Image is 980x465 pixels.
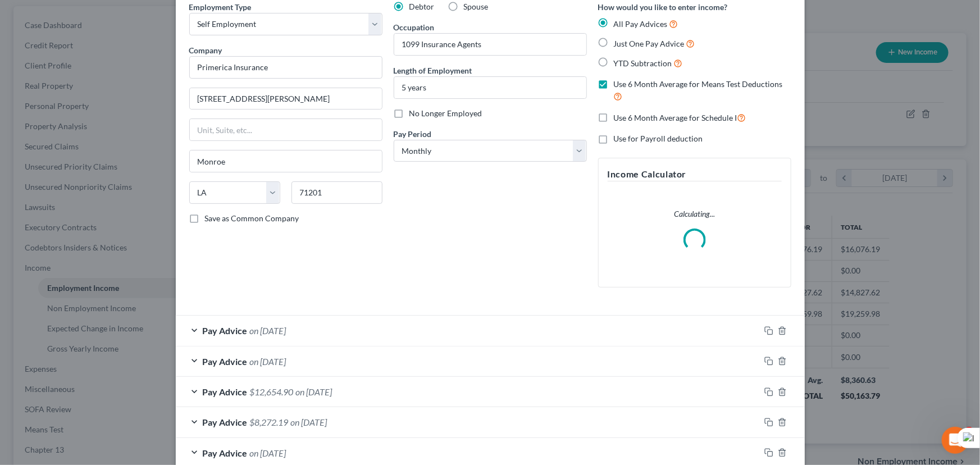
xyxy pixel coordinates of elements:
span: $8,272.19 [250,417,289,427]
input: ex: 2 years [394,77,586,98]
p: Calculating... [608,208,782,220]
input: Unit, Suite, etc... [190,119,382,140]
span: Pay Period [394,129,432,139]
span: All Pay Advices [614,19,668,29]
span: Use for Payroll deduction [614,134,703,143]
span: 3 [965,427,974,436]
span: YTD Subtraction [614,58,672,68]
label: Occupation [394,21,435,33]
span: Use 6 Month Average for Means Test Deductions [614,79,783,89]
iframe: Intercom live chat [942,427,969,454]
span: Company [189,45,222,55]
span: on [DATE] [296,386,332,397]
span: $12,654.90 [250,386,294,397]
span: Just One Pay Advice [614,39,685,48]
span: No Longer Employed [409,108,482,118]
input: -- [394,34,586,55]
span: Pay Advice [203,386,248,397]
span: Spouse [464,2,489,11]
span: Save as Common Company [205,213,299,223]
span: on [DATE] [250,448,286,458]
input: Enter zip... [291,181,382,204]
span: Pay Advice [203,356,248,367]
span: Pay Advice [203,417,248,427]
input: Enter address... [190,88,382,110]
span: on [DATE] [250,356,286,367]
span: on [DATE] [291,417,327,427]
span: Pay Advice [203,448,248,458]
label: How would you like to enter income? [598,1,728,13]
span: Pay Advice [203,325,248,336]
span: Use 6 Month Average for Schedule I [614,113,737,122]
h5: Income Calculator [608,167,782,181]
span: on [DATE] [250,325,286,336]
input: Enter city... [190,151,382,172]
label: Length of Employment [394,65,472,76]
input: Search company by name... [189,56,382,79]
span: Debtor [409,2,435,11]
span: Employment Type [189,2,252,12]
